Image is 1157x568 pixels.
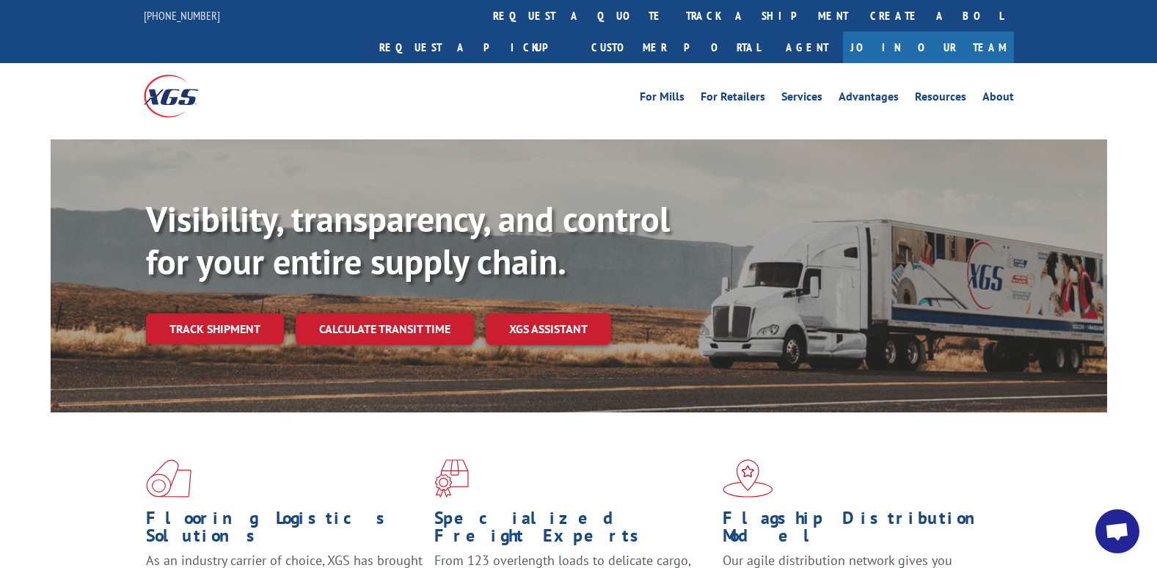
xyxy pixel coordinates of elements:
[982,91,1014,107] a: About
[781,91,822,107] a: Services
[839,91,899,107] a: Advantages
[1095,509,1139,553] a: Open chat
[640,91,685,107] a: For Mills
[146,313,284,344] a: Track shipment
[146,459,191,498] img: xgs-icon-total-supply-chain-intelligence-red
[144,8,220,23] a: [PHONE_NUMBER]
[723,509,1000,552] h1: Flagship Distribution Model
[915,91,966,107] a: Resources
[701,91,765,107] a: For Retailers
[771,32,843,63] a: Agent
[580,32,771,63] a: Customer Portal
[486,313,611,345] a: XGS ASSISTANT
[296,313,474,345] a: Calculate transit time
[843,32,1014,63] a: Join Our Team
[146,509,423,552] h1: Flooring Logistics Solutions
[146,196,670,284] b: Visibility, transparency, and control for your entire supply chain.
[723,459,773,498] img: xgs-icon-flagship-distribution-model-red
[368,32,580,63] a: Request a pickup
[434,509,712,552] h1: Specialized Freight Experts
[434,459,469,498] img: xgs-icon-focused-on-flooring-red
